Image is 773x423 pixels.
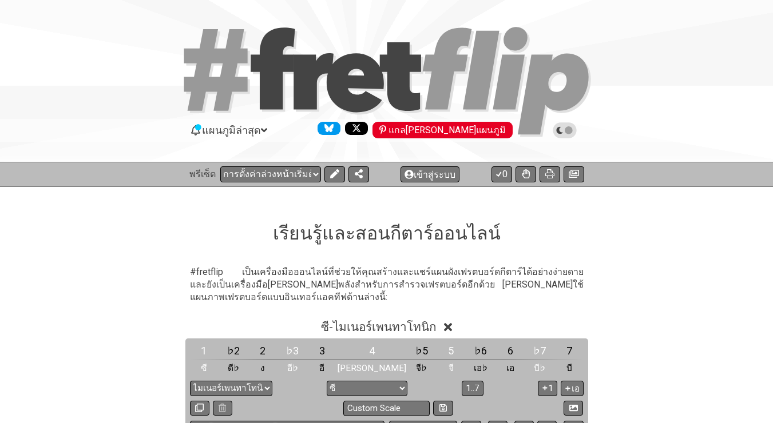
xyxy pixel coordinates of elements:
font: 5 [448,345,454,357]
div: สลับระดับสเกล [407,343,435,358]
font: จี [449,363,454,373]
font: 4 [369,345,375,357]
div: สลับระดับสเกล [437,343,465,358]
button: เข้าสู่ระบบ [401,166,459,182]
div: สลับคลาสระดับเสียง [437,361,465,376]
font: 1 [548,383,553,393]
font: 2 [260,345,265,357]
div: สลับระดับสเกล [496,343,524,358]
a: ติดตาม #fretflip ที่ Bluesky [313,122,340,138]
div: สลับคลาสระดับเสียง [249,361,277,376]
div: สลับระดับสเกล [249,343,277,358]
font: ♭3 [286,345,299,357]
div: สลับระดับสเกล [219,343,247,358]
button: สร้างภาพ [564,166,584,182]
div: สลับคลาสระดับเสียง [496,361,524,376]
button: จัดเก็บมาตราส่วนที่ผู้ใช้กำหนด [433,401,453,416]
font: เข้าสู่ระบบ [414,169,455,180]
font: อี [319,363,324,373]
div: สลับระดับสเกล [308,343,336,358]
font: ♭6 [474,345,487,357]
select: มาตราส่วน [190,381,272,396]
button: พิมพ์ [540,166,560,182]
button: ลบ [213,401,232,416]
div: สลับคลาสระดับเสียง [407,361,435,376]
div: สลับคลาสระดับเสียง [338,361,406,376]
button: สำเนา [190,401,209,416]
button: สลับความคล่องแคล่วสำหรับ fretkits ทั้งหมด [516,166,536,182]
div: สลับคลาสระดับเสียง [466,361,494,376]
font: จี♭ [416,363,427,373]
font: แกล[PERSON_NAME]แผนภูมิ [389,125,506,135]
font: ไมเนอร์เพนทาโทนิก [333,320,437,334]
select: พรีเซ็ต [220,166,321,182]
button: 0 [491,166,512,182]
font: - [329,320,333,334]
font: ง [260,363,265,373]
font: 1 [201,345,207,357]
font: แผนภูมิล่าสุด [202,124,261,136]
div: สลับคลาสระดับเสียง [525,361,553,376]
a: ติดตาม #fretflip ได้ที่ X [340,122,368,138]
div: สลับคลาสระดับเสียง [190,361,218,376]
span: สลับธีมสว่าง/มืด [558,125,572,135]
font: 6 [508,345,513,357]
font: อี♭ [287,363,298,373]
div: สลับระดับสเกล [190,343,218,358]
font: 0 [502,169,508,179]
font: พรีเซ็ต [189,169,216,179]
font: บี♭ [534,363,545,373]
font: ♭2 [227,345,240,357]
button: แก้ไขค่าที่ตั้งไว้ล่วงหน้า [324,166,345,182]
font: ซี [201,363,207,373]
font: ดี♭ [228,363,239,373]
font: 1..7 [466,383,479,393]
font: ซี [321,320,329,334]
button: เอ [561,381,583,396]
font: ♭5 [415,345,428,357]
div: สลับคลาสระดับเสียง [308,361,336,376]
button: แชร์พรีเซ็ต [348,166,369,182]
div: สลับระดับสเกล [466,343,494,358]
button: สร้างภาพ [564,401,583,416]
button: 1 [538,381,557,396]
font: #fretflip เป็นเครื่องมือออนไลน์ที่ช่วยให้คุณสร้างและแชร์แผนผังเฟรตบอร์ดกีตาร์ได้อย่างง่ายดาย และย... [190,266,584,303]
select: โทนิค/ราก [327,381,407,396]
font: 3 [319,345,325,357]
font: เอ [572,384,580,394]
div: สลับระดับสเกล [525,343,553,358]
button: 1..7 [462,381,483,396]
font: เอ [506,363,514,373]
font: 7 [566,345,572,357]
div: สลับคลาสระดับเสียง [278,361,306,376]
font: ♭7 [533,345,546,357]
font: [PERSON_NAME] [338,363,406,373]
a: #fretflip ที่ Pinterest [368,122,513,138]
div: สลับระดับสเกล [338,343,406,358]
font: เอ♭ [474,363,487,373]
div: สลับคลาสระดับเสียง [219,361,247,376]
div: สลับคลาสระดับเสียง [555,361,583,376]
div: สลับระดับสเกล [555,343,583,358]
font: บี [566,363,572,373]
div: สลับระดับสเกล [278,343,306,358]
font: เรียนรู้และสอนกีตาร์ออนไลน์ [273,222,501,244]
